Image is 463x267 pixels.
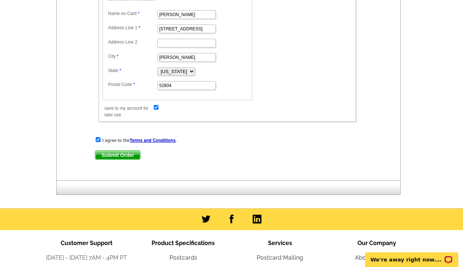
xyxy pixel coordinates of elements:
[108,39,157,45] label: Address Line 2
[130,138,176,143] a: Terms and Conditions
[152,240,215,247] span: Product Specifications
[108,10,157,17] label: Name on Card
[169,254,197,261] a: Postcards
[355,254,399,261] a: About the Team
[360,244,463,267] iframe: LiveChat chat widget
[102,138,177,143] strong: I agree to the .
[95,151,140,159] span: Submit Order
[108,67,157,74] label: State
[108,25,157,31] label: Address Line 1
[108,81,157,88] label: Postal Code
[268,240,292,247] span: Services
[104,105,153,118] label: save to my account for later use
[108,53,157,60] label: City
[357,240,396,247] span: Our Company
[61,240,112,247] span: Customer Support
[257,254,303,261] a: Postcard Mailing
[38,253,135,262] li: [DATE] - [DATE] 7AM - 4PM PT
